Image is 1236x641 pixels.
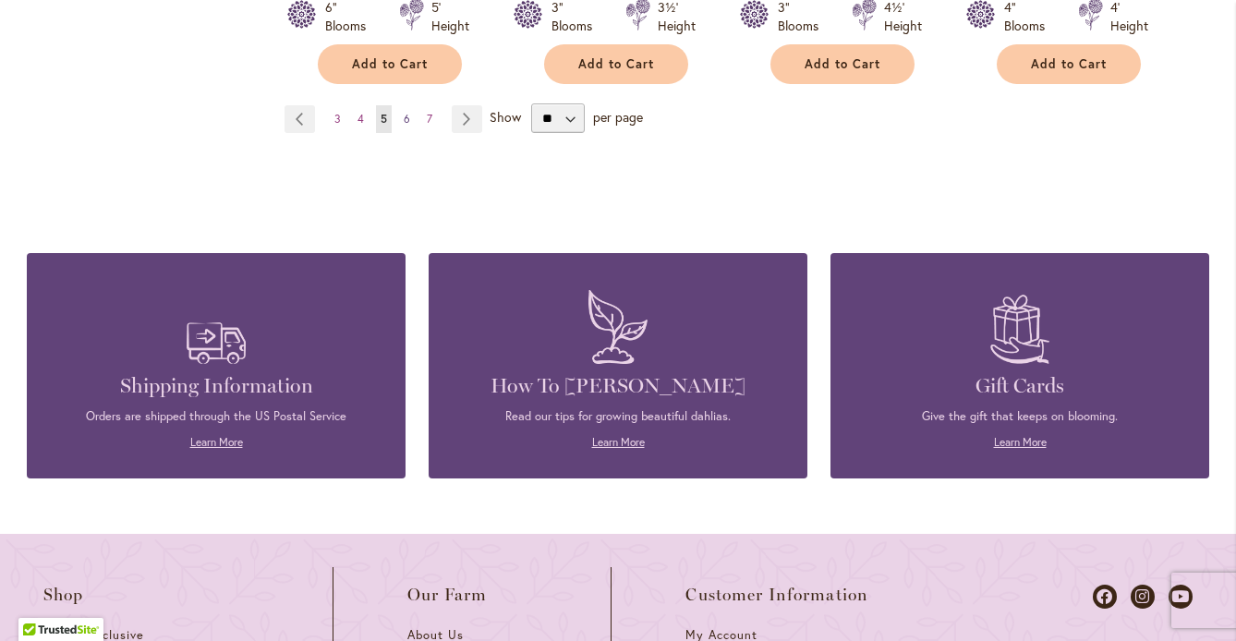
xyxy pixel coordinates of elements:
a: Dahlias on Instagram [1131,585,1155,609]
a: 7 [422,105,437,133]
a: Learn More [190,435,243,449]
h4: Shipping Information [55,373,378,399]
span: per page [593,108,643,126]
a: 4 [353,105,369,133]
button: Add to Cart [544,44,688,84]
span: Add to Cart [352,56,428,72]
iframe: Launch Accessibility Center [14,575,66,627]
h4: Gift Cards [858,373,1181,399]
p: Read our tips for growing beautiful dahlias. [456,408,780,425]
p: Orders are shipped through the US Postal Service [55,408,378,425]
a: 3 [330,105,345,133]
button: Add to Cart [318,44,462,84]
a: 6 [399,105,415,133]
p: Give the gift that keeps on blooming. [858,408,1181,425]
span: Show [490,108,521,126]
span: 6 [404,112,410,126]
a: Dahlias on Facebook [1093,585,1117,609]
span: 4 [357,112,364,126]
a: Learn More [592,435,645,449]
button: Add to Cart [770,44,915,84]
a: Learn More [994,435,1047,449]
span: 5 [381,112,387,126]
span: 3 [334,112,341,126]
span: Add to Cart [1031,56,1107,72]
button: Add to Cart [997,44,1141,84]
span: Customer Information [685,586,868,604]
span: 7 [427,112,432,126]
span: Add to Cart [578,56,654,72]
h4: How To [PERSON_NAME] [456,373,780,399]
span: Our Farm [407,586,487,604]
span: Add to Cart [805,56,880,72]
a: Dahlias on Youtube [1169,585,1193,609]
